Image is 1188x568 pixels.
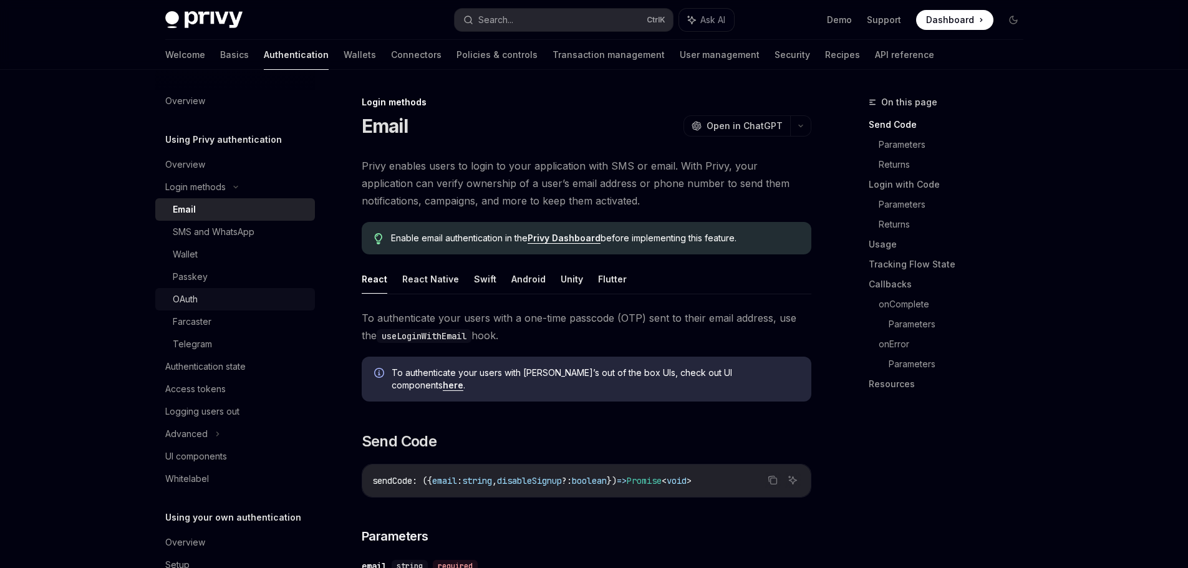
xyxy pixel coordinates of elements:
a: Authentication state [155,355,315,378]
div: Authentication state [165,359,246,374]
span: boolean [572,475,607,486]
svg: Tip [374,233,383,244]
a: User management [680,40,760,70]
svg: Info [374,368,387,380]
div: UI components [165,449,227,464]
h1: Email [362,115,408,137]
div: Whitelabel [165,471,209,486]
div: Access tokens [165,382,226,397]
a: Passkey [155,266,315,288]
a: Transaction management [553,40,665,70]
div: Advanced [165,426,208,441]
button: Open in ChatGPT [683,115,790,137]
a: Returns [879,214,1033,234]
a: Resources [869,374,1033,394]
a: Welcome [165,40,205,70]
span: Open in ChatGPT [707,120,783,132]
a: Returns [879,155,1033,175]
a: Whitelabel [155,468,315,490]
a: Email [155,198,315,221]
button: Ask AI [679,9,734,31]
span: disableSignup [497,475,562,486]
a: Logging users out [155,400,315,423]
button: Unity [561,264,583,294]
a: here [443,380,463,391]
a: Authentication [264,40,329,70]
a: Support [867,14,901,26]
button: React [362,264,387,294]
h5: Using Privy authentication [165,132,282,147]
h5: Using your own authentication [165,510,301,525]
span: : ({ [412,475,432,486]
a: SMS and WhatsApp [155,221,315,243]
a: Callbacks [869,274,1033,294]
a: Telegram [155,333,315,355]
code: useLoginWithEmail [377,329,471,343]
a: onComplete [879,294,1033,314]
span: Enable email authentication in the before implementing this feature. [391,232,798,244]
a: Parameters [879,195,1033,214]
button: Toggle dark mode [1003,10,1023,30]
img: dark logo [165,11,243,29]
div: Farcaster [173,314,211,329]
span: Send Code [362,431,437,451]
div: Login methods [165,180,226,195]
a: Send Code [869,115,1033,135]
span: To authenticate your users with a one-time passcode (OTP) sent to their email address, use the hook. [362,309,811,344]
div: OAuth [173,292,198,307]
a: Basics [220,40,249,70]
button: Flutter [598,264,627,294]
span: Parameters [362,527,428,545]
span: On this page [881,95,937,110]
a: Parameters [889,314,1033,334]
div: Overview [165,94,205,108]
span: Ctrl K [647,15,665,25]
div: Search... [478,12,513,27]
a: Farcaster [155,310,315,333]
span: < [662,475,667,486]
a: Dashboard [916,10,993,30]
a: Connectors [391,40,442,70]
span: Promise [627,475,662,486]
a: Demo [827,14,852,26]
span: ?: [562,475,572,486]
span: }) [607,475,617,486]
a: Parameters [879,135,1033,155]
span: void [667,475,687,486]
a: Overview [155,153,315,176]
button: Search...CtrlK [455,9,673,31]
span: string [462,475,492,486]
span: sendCode [372,475,412,486]
a: Policies & controls [456,40,538,70]
a: API reference [875,40,934,70]
div: Email [173,202,196,217]
span: email [432,475,457,486]
button: React Native [402,264,459,294]
div: Telegram [173,337,212,352]
a: Overview [155,531,315,554]
div: SMS and WhatsApp [173,224,254,239]
div: Overview [165,157,205,172]
span: > [687,475,692,486]
div: Overview [165,535,205,550]
a: UI components [155,445,315,468]
div: Logging users out [165,404,239,419]
a: Privy Dashboard [528,233,601,244]
a: Access tokens [155,378,315,400]
a: OAuth [155,288,315,310]
div: Wallet [173,247,198,262]
span: Privy enables users to login to your application with SMS or email. With Privy, your application ... [362,157,811,209]
a: Usage [869,234,1033,254]
span: , [492,475,497,486]
a: Login with Code [869,175,1033,195]
button: Ask AI [785,472,801,488]
button: Android [511,264,546,294]
a: Parameters [889,354,1033,374]
button: Copy the contents from the code block [765,472,781,488]
a: Security [775,40,810,70]
a: Tracking Flow State [869,254,1033,274]
div: Login methods [362,96,811,108]
button: Swift [474,264,496,294]
a: Overview [155,90,315,112]
span: Ask AI [700,14,725,26]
